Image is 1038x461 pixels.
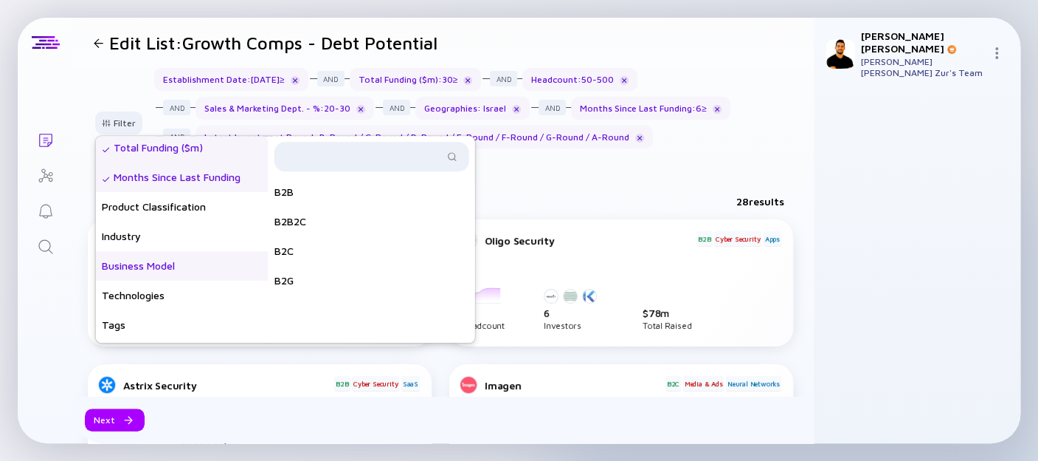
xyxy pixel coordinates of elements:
[102,175,111,184] img: Selected
[18,121,73,157] a: Lists
[415,97,530,120] div: Geographies : Israel
[736,195,784,208] div: 28 results
[683,376,724,391] div: Media & Ads
[18,157,73,192] a: Investor Map
[154,68,308,91] div: Establishment Date : [DATE] ≥
[269,266,475,296] div: B2G
[102,146,111,154] img: Selected
[109,33,437,53] h1: Edit List: Growth Comps - Debt Potential
[643,307,691,319] div: $ 78m
[522,68,637,91] div: Headcount : 50 - 500
[96,340,269,369] div: Sales & Marketing Dept. - #
[96,163,269,192] div: Months Since Last Funding
[96,192,269,222] div: Product Classification
[352,376,399,391] div: Cyber Security
[96,310,269,340] div: Tags
[861,30,985,55] div: [PERSON_NAME] [PERSON_NAME]
[544,322,601,329] div: Investors
[269,236,475,266] div: B2C
[196,126,653,148] div: Latest Investment Round : B-Round / C-Round / D-Round / E-Round / F-Round / G-Round / A-Round
[334,376,350,391] div: B2B
[485,234,695,247] div: Oligo Security
[861,56,985,78] div: [PERSON_NAME] [PERSON_NAME] Zur's Team
[643,322,691,329] div: Total Raised
[485,379,664,392] div: Imagen
[196,97,374,120] div: Sales & Marketing Dept. - % : 20 - 30
[764,231,781,246] div: Apps
[826,39,855,69] img: Noam Profile Picture
[571,97,730,120] div: Months Since Last Funding : 6 ≥
[96,251,269,281] div: Business Model
[350,68,482,91] div: Total Funding ($m) : 30 ≥
[96,281,269,310] div: Technologies
[95,112,142,134] button: Filter
[96,222,269,251] div: Industry
[726,376,781,391] div: Neural Networks
[696,231,712,246] div: B2B
[269,207,475,236] div: B2B2C
[123,379,333,392] div: Astrix Security
[544,307,601,319] div: 6
[85,409,145,431] button: Next
[665,376,681,391] div: B2C
[269,177,475,207] div: B2B
[93,112,145,134] div: Filter
[401,376,420,391] div: SaaS
[96,133,269,163] div: Total Funding ($m)
[18,228,73,263] a: Search
[991,47,1003,59] img: Menu
[18,192,73,228] a: Reminders
[714,231,761,246] div: Cyber Security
